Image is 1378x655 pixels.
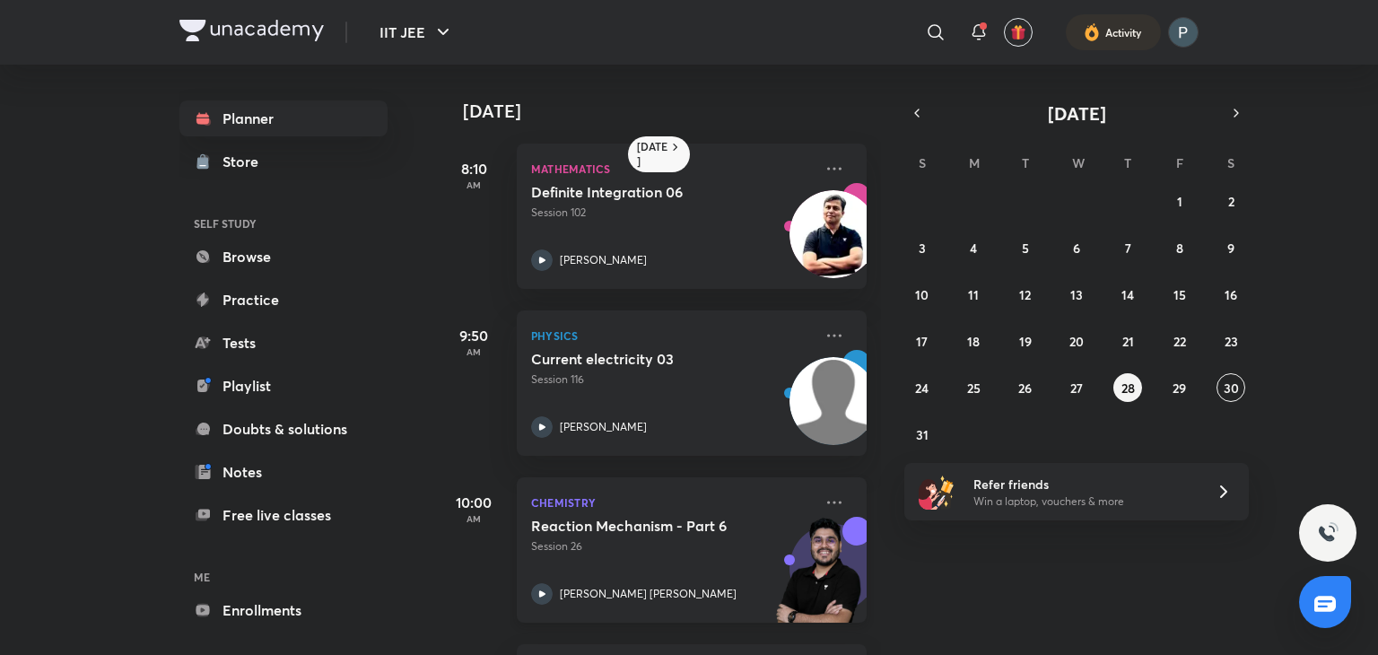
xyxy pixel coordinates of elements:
p: Session 26 [531,538,813,555]
a: Planner [179,100,388,136]
abbr: August 14, 2025 [1121,286,1134,303]
button: August 15, 2025 [1165,280,1194,309]
button: August 5, 2025 [1011,233,1040,262]
button: August 11, 2025 [959,280,988,309]
a: Company Logo [179,20,324,46]
a: Notes [179,454,388,490]
h4: [DATE] [463,100,885,122]
abbr: August 31, 2025 [916,426,929,443]
p: Session 116 [531,371,813,388]
abbr: August 25, 2025 [967,380,981,397]
button: August 23, 2025 [1217,327,1245,355]
p: Win a laptop, vouchers & more [973,493,1194,510]
button: August 25, 2025 [959,373,988,402]
abbr: August 1, 2025 [1177,193,1182,210]
a: Enrollments [179,592,388,628]
button: [DATE] [929,100,1224,126]
h6: ME [179,562,388,592]
abbr: August 15, 2025 [1173,286,1186,303]
h5: Reaction Mechanism - Part 6 [531,517,754,535]
p: [PERSON_NAME] [560,419,647,435]
a: Store [179,144,388,179]
img: activity [1084,22,1100,43]
button: August 3, 2025 [908,233,937,262]
button: August 27, 2025 [1062,373,1091,402]
button: August 20, 2025 [1062,327,1091,355]
h5: Definite Integration 06 [531,183,754,201]
abbr: Sunday [919,154,926,171]
abbr: August 11, 2025 [968,286,979,303]
button: August 17, 2025 [908,327,937,355]
abbr: Wednesday [1072,154,1085,171]
abbr: August 4, 2025 [970,240,977,257]
img: ttu [1317,522,1339,544]
img: avatar [1010,24,1026,40]
h5: 8:10 [438,158,510,179]
h5: Current electricity 03 [531,350,754,368]
a: Free live classes [179,497,388,533]
span: [DATE] [1048,101,1106,126]
abbr: Monday [969,154,980,171]
p: Session 102 [531,205,813,221]
abbr: August 5, 2025 [1022,240,1029,257]
abbr: August 10, 2025 [915,286,929,303]
abbr: Thursday [1124,154,1131,171]
abbr: August 30, 2025 [1224,380,1239,397]
p: AM [438,179,510,190]
p: Chemistry [531,492,813,513]
abbr: August 9, 2025 [1227,240,1234,257]
a: Playlist [179,368,388,404]
button: August 14, 2025 [1113,280,1142,309]
h6: SELF STUDY [179,208,388,239]
p: Physics [531,325,813,346]
h6: Refer friends [973,475,1194,493]
button: August 1, 2025 [1165,187,1194,215]
abbr: August 17, 2025 [916,333,928,350]
div: Store [222,151,269,172]
abbr: August 2, 2025 [1228,193,1234,210]
button: August 13, 2025 [1062,280,1091,309]
p: Mathematics [531,158,813,179]
abbr: Friday [1176,154,1183,171]
button: August 8, 2025 [1165,233,1194,262]
abbr: August 29, 2025 [1173,380,1186,397]
a: Tests [179,325,388,361]
abbr: August 23, 2025 [1225,333,1238,350]
a: Browse [179,239,388,275]
h6: [DATE] [637,140,668,169]
button: August 29, 2025 [1165,373,1194,402]
button: August 22, 2025 [1165,327,1194,355]
p: AM [438,346,510,357]
abbr: Tuesday [1022,154,1029,171]
button: IIT JEE [369,14,465,50]
button: August 28, 2025 [1113,373,1142,402]
p: AM [438,513,510,524]
abbr: August 28, 2025 [1121,380,1135,397]
button: avatar [1004,18,1033,47]
abbr: August 16, 2025 [1225,286,1237,303]
abbr: August 6, 2025 [1073,240,1080,257]
h5: 9:50 [438,325,510,346]
button: August 19, 2025 [1011,327,1040,355]
button: August 16, 2025 [1217,280,1245,309]
p: [PERSON_NAME] [PERSON_NAME] [560,586,737,602]
abbr: August 18, 2025 [967,333,980,350]
abbr: August 12, 2025 [1019,286,1031,303]
abbr: August 20, 2025 [1069,333,1084,350]
p: [PERSON_NAME] [560,252,647,268]
abbr: August 21, 2025 [1122,333,1134,350]
button: August 30, 2025 [1217,373,1245,402]
img: Company Logo [179,20,324,41]
a: Doubts & solutions [179,411,388,447]
img: Payal Kumari [1168,17,1199,48]
button: August 7, 2025 [1113,233,1142,262]
button: August 12, 2025 [1011,280,1040,309]
abbr: August 22, 2025 [1173,333,1186,350]
button: August 31, 2025 [908,420,937,449]
abbr: August 24, 2025 [915,380,929,397]
a: Practice [179,282,388,318]
button: August 26, 2025 [1011,373,1040,402]
abbr: August 27, 2025 [1070,380,1083,397]
button: August 10, 2025 [908,280,937,309]
abbr: August 26, 2025 [1018,380,1032,397]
